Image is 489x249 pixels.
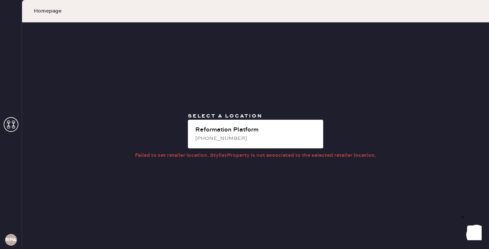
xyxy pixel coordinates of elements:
[195,134,317,142] div: [PHONE_NUMBER]
[195,126,317,134] div: Reformation Platform
[5,237,17,242] h3: RPA
[34,7,61,15] span: Homepage
[135,151,376,159] div: Failed to set retailer location. StylistProperty is not associated to the selected retailer locat...
[454,216,486,248] iframe: Front Chat
[188,113,263,119] span: Select a location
